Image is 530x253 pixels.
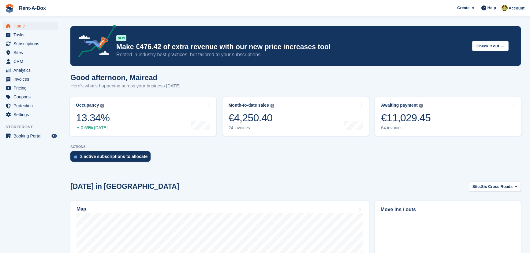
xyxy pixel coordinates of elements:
img: price-adjustments-announcement-icon-8257ccfd72463d97f412b2fc003d46551f7dbcb40ab6d574587a9cd5c0d94... [73,25,116,60]
div: Month-to-date sales [229,103,269,108]
button: Check it out → [472,41,509,51]
a: menu [3,110,58,119]
div: €4,250.40 [229,112,274,124]
h2: Map [77,206,86,212]
span: Six Cross Roads [481,184,513,190]
a: menu [3,66,58,75]
div: 24 invoices [229,125,274,130]
a: menu [3,132,58,140]
a: menu [3,57,58,66]
a: Occupancy 13.34% 0.69% [DATE] [70,97,216,136]
span: Storefront [6,124,61,130]
span: Home [13,22,50,30]
p: Here's what's happening across your business [DATE] [70,82,181,90]
span: Tasks [13,31,50,39]
span: Protection [13,101,50,110]
a: Month-to-date sales €4,250.40 24 invoices [222,97,369,136]
span: Analytics [13,66,50,75]
a: menu [3,39,58,48]
a: menu [3,93,58,101]
span: Site: [472,184,481,190]
a: menu [3,84,58,92]
img: stora-icon-8386f47178a22dfd0bd8f6a31ec36ba5ce8667c1dd55bd0f319d3a0aa187defe.svg [5,4,14,13]
img: active_subscription_to_allocate_icon-d502201f5373d7db506a760aba3b589e785aa758c864c3986d89f69b8ff3... [74,155,77,159]
div: €11,029.45 [381,112,431,124]
div: 64 invoices [381,125,431,130]
img: icon-info-grey-7440780725fd019a000dd9b08b2336e03edf1995a4989e88bcd33f0948082b44.svg [419,104,423,108]
p: ACTIONS [70,145,521,149]
a: Rent-A-Box [17,3,48,13]
a: menu [3,75,58,83]
div: 13.34% [76,112,110,124]
span: Help [487,5,496,11]
span: Create [457,5,469,11]
a: menu [3,48,58,57]
span: Coupons [13,93,50,101]
span: Pricing [13,84,50,92]
div: Awaiting payment [381,103,418,108]
span: Account [509,5,524,11]
img: icon-info-grey-7440780725fd019a000dd9b08b2336e03edf1995a4989e88bcd33f0948082b44.svg [100,104,104,108]
div: Occupancy [76,103,99,108]
img: icon-info-grey-7440780725fd019a000dd9b08b2336e03edf1995a4989e88bcd33f0948082b44.svg [271,104,274,108]
div: 0.69% [DATE] [76,125,110,130]
a: menu [3,22,58,30]
img: Mairead Collins [502,5,508,11]
p: Rooted in industry best practices, but tailored to your subscriptions. [116,51,467,58]
span: Sites [13,48,50,57]
div: 2 active subscriptions to allocate [80,154,147,159]
div: NEW [116,35,126,41]
span: Settings [13,110,50,119]
a: Awaiting payment €11,029.45 64 invoices [375,97,521,136]
button: Site: Six Cross Roads [469,182,521,192]
span: Booking Portal [13,132,50,140]
h1: Good afternoon, Mairead [70,73,181,82]
a: Preview store [50,132,58,140]
p: Make €476.42 of extra revenue with our new price increases tool [116,42,467,51]
h2: [DATE] in [GEOGRAPHIC_DATA] [70,182,179,191]
h2: Move ins / outs [381,206,515,213]
span: Invoices [13,75,50,83]
a: 2 active subscriptions to allocate [70,151,154,165]
span: CRM [13,57,50,66]
a: menu [3,101,58,110]
span: Subscriptions [13,39,50,48]
a: menu [3,31,58,39]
